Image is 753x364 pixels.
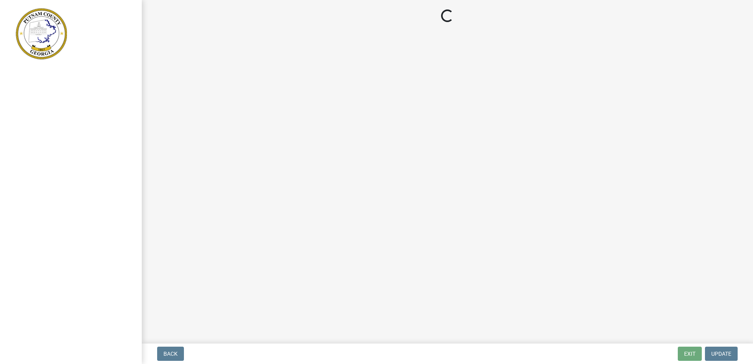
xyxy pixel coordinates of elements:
[157,347,184,361] button: Back
[705,347,738,361] button: Update
[16,8,67,59] img: Putnam County, Georgia
[711,351,731,357] span: Update
[678,347,702,361] button: Exit
[163,351,178,357] span: Back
